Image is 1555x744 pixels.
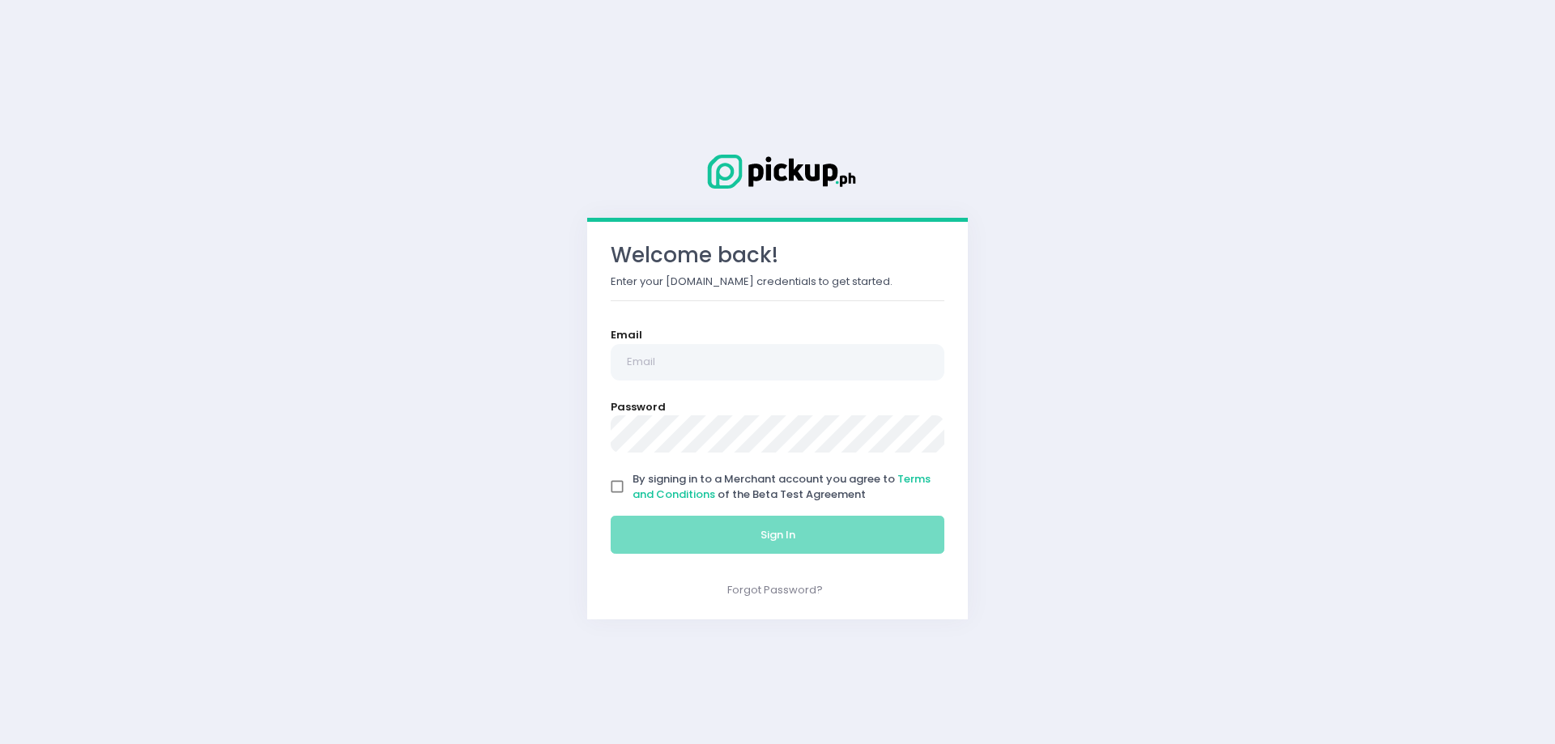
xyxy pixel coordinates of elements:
label: Password [611,399,666,415]
span: Sign In [760,527,795,542]
label: Email [611,327,642,343]
a: Forgot Password? [727,582,823,597]
h3: Welcome back! [611,243,944,268]
input: Email [611,344,944,381]
a: Terms and Conditions [633,471,931,503]
button: Sign In [611,516,944,555]
img: Logo [697,151,858,192]
p: Enter your [DOMAIN_NAME] credentials to get started. [611,274,944,290]
span: By signing in to a Merchant account you agree to of the Beta Test Agreement [633,471,931,503]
